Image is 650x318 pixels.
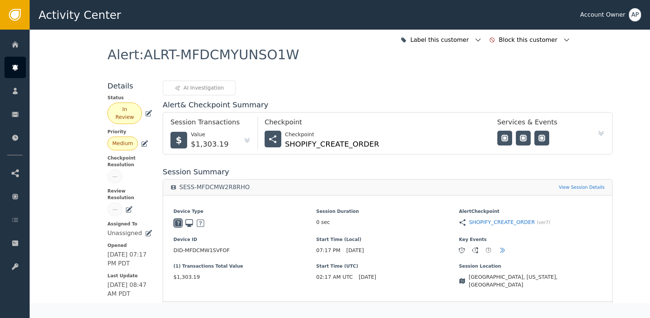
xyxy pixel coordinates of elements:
span: Priority [107,128,152,135]
div: [DATE] 08:47 AM PDT [107,281,152,298]
span: Review Resolution [107,188,152,201]
span: [DATE] [359,273,376,281]
span: Opened [107,242,152,249]
div: 1 [472,248,478,253]
span: [GEOGRAPHIC_DATA], [US_STATE], [GEOGRAPHIC_DATA] [469,273,602,289]
span: DID-MFDCMW1SVFOF [173,247,316,254]
span: Session Location [459,263,601,270]
div: 1 [486,248,491,253]
div: Services & Events [497,117,586,131]
span: (1) Transactions Total Value [173,263,316,270]
div: [DATE] 07:17 PM PDT [107,250,152,268]
div: Alert : ALRT-MFDCMYUNSO1W [107,48,299,61]
span: Activity Center [39,7,121,23]
span: 0 sec [316,218,330,226]
div: SESS-MFDCMW2R8RHO [179,184,250,191]
span: 02:17 AM UTC [316,273,353,281]
span: Closed [107,303,152,309]
span: Device Type [173,208,316,215]
div: Alert & Checkpoint Summary [163,99,613,110]
div: SHOPIFY_CREATE_ORDER [285,138,379,150]
span: [DATE] [346,247,364,254]
div: $1,303.19 [191,138,229,150]
div: — [112,205,117,213]
div: Details [107,80,152,91]
div: Block this customer [499,36,559,44]
span: Key Events [459,236,601,243]
div: Account Owner [580,10,625,19]
span: Device ID [173,236,316,243]
span: Checkpoint Resolution [107,155,152,168]
div: Value [191,131,229,138]
button: AP [629,8,641,21]
span: Session Duration [316,208,459,215]
div: Session Summary [163,166,613,177]
button: Label this customer [399,32,484,48]
button: Block this customer [487,32,572,48]
span: Start Time (UTC) [316,263,459,270]
div: — [112,173,117,180]
span: Status [107,94,152,101]
span: (ver 7 ) [537,219,550,226]
div: Checkpoint [285,131,379,138]
span: 07:17 PM [316,247,340,254]
span: Start Time (Local) [316,236,459,243]
div: Label this customer [410,36,471,44]
div: 1 [459,248,464,253]
span: $1,303.19 [173,273,316,281]
div: In Review [112,106,137,121]
span: Assigned To [107,221,152,227]
span: Last Update [107,272,152,279]
div: Medium [112,140,133,147]
div: Unassigned [107,229,142,238]
div: Session Transactions [170,117,251,131]
span: $ [176,134,182,147]
a: View Session Details [559,184,605,191]
div: Checkpoint [265,117,482,131]
span: Alert Checkpoint [459,208,601,215]
a: SHOPIFY_CREATE_ORDER [469,218,535,226]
